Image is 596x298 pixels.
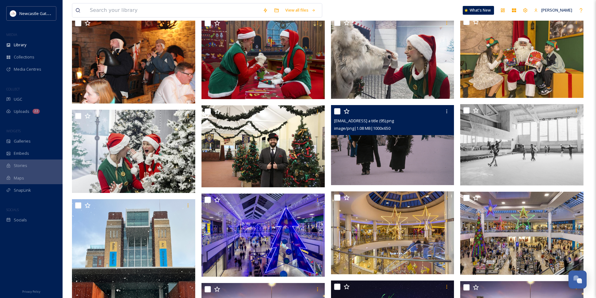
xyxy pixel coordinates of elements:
a: What's New [463,6,494,15]
span: SnapLink [14,187,31,193]
span: Library [14,42,26,48]
span: COLLECT [6,87,20,91]
span: MEDIA [6,32,17,37]
a: [PERSON_NAME] [531,4,575,16]
div: 22 [33,109,40,114]
img: ext_1732795211.48316_robyntm@balticmill.com-Add a title (95).png [331,105,454,185]
a: View all files [282,4,319,16]
span: [PERSON_NAME] [541,7,572,13]
img: ext_1732795200.681584_robyntm@balticmill.com-iceskating.png [460,104,583,185]
span: Maps [14,175,24,181]
img: ext_1732278724.151301_bradley.driver@savillspm.co.uk-Christmas Decs (3).jpg [460,192,585,275]
span: Privacy Policy [22,290,40,294]
span: SOCIALS [6,207,19,212]
input: Search your library [87,3,260,17]
img: ext_1733234362.247643_leah.ridley@savillspm.co.uk-Pic 4.jpg [460,16,583,98]
span: WIDGETS [6,129,21,133]
span: Stories [14,163,27,169]
span: [EMAIL_ADDRESS] a title (95).png [334,118,394,124]
a: Privacy Policy [22,287,40,295]
img: ext_1733234362.239248_leah.ridley@savillspm.co.uk-Pic 2.jpg [331,17,454,99]
span: image/png | 1.08 MB | 1000 x 650 [334,125,390,131]
img: ext_1733844418.442262_info@hookedongroup.co.uk-GM0_4803.jpg [72,17,196,104]
span: UGC [14,96,22,102]
span: Media Centres [14,66,41,72]
img: ext_1733234362.257313_leah.ridley@savillspm.co.uk-Pic 3.jpg [72,110,196,193]
img: DqD9wEUd_400x400.jpg [10,10,16,17]
img: ext_1733234362.245824_leah.ridley@savillspm.co.uk-Pic 1.jpg [201,17,325,99]
button: Open Chat [568,270,587,289]
span: Collections [14,54,34,60]
img: ext_1732278727.432529_bradley.driver@savillspm.co.uk-Christmas Decs (1).jpg [331,191,456,275]
span: Newcastle Gateshead Initiative [19,10,77,16]
span: Galleries [14,138,31,144]
span: Socials [14,217,27,223]
span: Embeds [14,150,29,156]
img: Christmas Daytimes at Beamish Museum (1).jpg [201,105,325,188]
img: ext_1732278728.830418_bradley.driver@savillspm.co.uk-Christmas Decs (5).jpg [201,194,326,277]
span: Uploads [14,109,29,114]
